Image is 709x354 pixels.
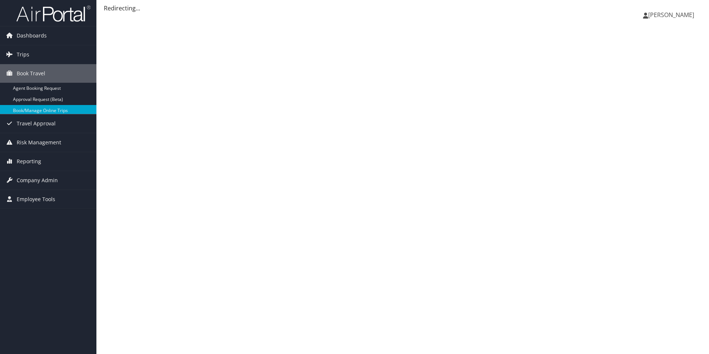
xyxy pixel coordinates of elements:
span: Employee Tools [17,190,55,209]
span: Dashboards [17,26,47,45]
div: Redirecting... [104,4,702,13]
span: [PERSON_NAME] [648,11,694,19]
span: Travel Approval [17,114,56,133]
span: Book Travel [17,64,45,83]
span: Trips [17,45,29,64]
img: airportal-logo.png [16,5,90,22]
span: Risk Management [17,133,61,152]
a: [PERSON_NAME] [643,4,702,26]
span: Company Admin [17,171,58,190]
span: Reporting [17,152,41,171]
